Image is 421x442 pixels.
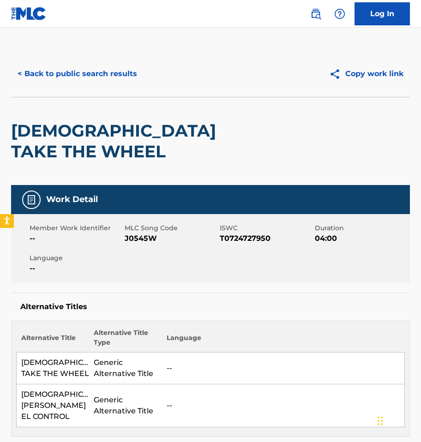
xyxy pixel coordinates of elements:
[162,384,405,427] td: --
[46,194,98,205] h5: Work Detail
[89,328,162,352] th: Alternative Title Type
[30,223,122,233] span: Member Work Identifier
[162,328,405,352] th: Language
[30,263,122,274] span: --
[11,7,47,20] img: MLC Logo
[30,253,122,263] span: Language
[125,233,217,244] span: J0545W
[17,352,90,384] td: [DEMOGRAPHIC_DATA] TAKE THE WHEEL
[20,302,401,311] h5: Alternative Titles
[162,352,405,384] td: --
[310,8,321,19] img: search
[329,68,345,80] img: Copy work link
[315,223,408,233] span: Duration
[355,2,410,25] a: Log In
[26,194,37,205] img: Work Detail
[331,5,349,23] div: Help
[11,120,250,162] h2: [DEMOGRAPHIC_DATA] TAKE THE WHEEL
[125,223,217,233] span: MLC Song Code
[220,223,313,233] span: ISWC
[17,328,90,352] th: Alternative Title
[375,398,421,442] iframe: Chat Widget
[17,384,90,427] td: [DEMOGRAPHIC_DATA][PERSON_NAME] EL CONTROL
[89,384,162,427] td: Generic Alternative Title
[307,5,325,23] a: Public Search
[323,62,410,85] button: Copy work link
[378,407,383,435] div: Drag
[334,8,345,19] img: help
[220,233,313,244] span: T0724727950
[315,233,408,244] span: 04:00
[89,352,162,384] td: Generic Alternative Title
[11,62,144,85] button: < Back to public search results
[30,233,122,244] span: --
